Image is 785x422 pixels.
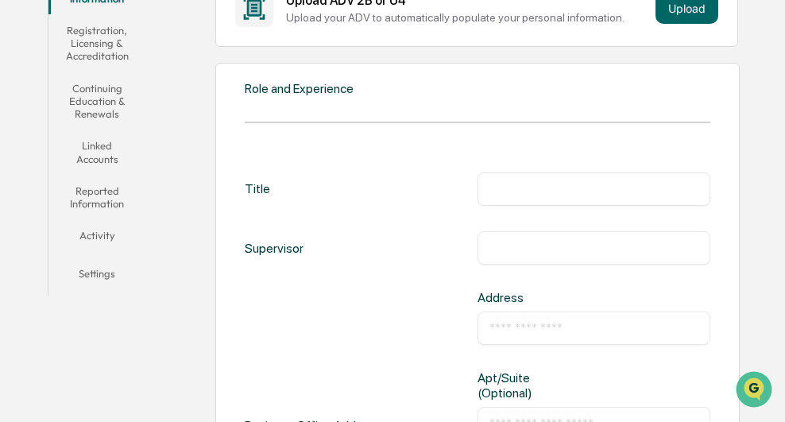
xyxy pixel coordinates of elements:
button: Reported Information [48,175,146,220]
div: We're available if you need us! [54,172,201,185]
a: 🔎Data Lookup [10,259,106,288]
div: 🗄️ [115,237,128,250]
a: 🖐️Preclearance [10,229,109,257]
span: Attestations [131,235,197,251]
img: 1746055101610-c473b297-6a78-478c-a979-82029cc54cd1 [16,157,44,185]
span: Data Lookup [32,265,100,281]
div: Upload your ADV to automatically populate your personal information. [286,11,649,24]
div: Title [245,172,270,206]
button: Settings [48,257,146,296]
div: Supervisor [245,231,304,265]
button: Continuing Education & Renewals [48,72,146,130]
button: Registration, Licensing & Accreditation [48,14,146,72]
img: Greenboard [16,21,48,52]
iframe: Open customer support [734,370,777,412]
div: 🔎 [16,267,29,280]
button: Start new chat [270,161,289,180]
span: Preclearance [32,235,102,251]
div: Role and Experience [245,81,354,96]
a: 🗄️Attestations [109,229,203,257]
div: Address [478,290,582,305]
button: Activity [48,219,146,257]
div: Start new chat [54,157,261,172]
div: Apt/Suite (Optional) [478,370,582,401]
div: 🖐️ [16,237,29,250]
p: How can we help? [16,68,289,94]
button: Linked Accounts [48,130,146,175]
